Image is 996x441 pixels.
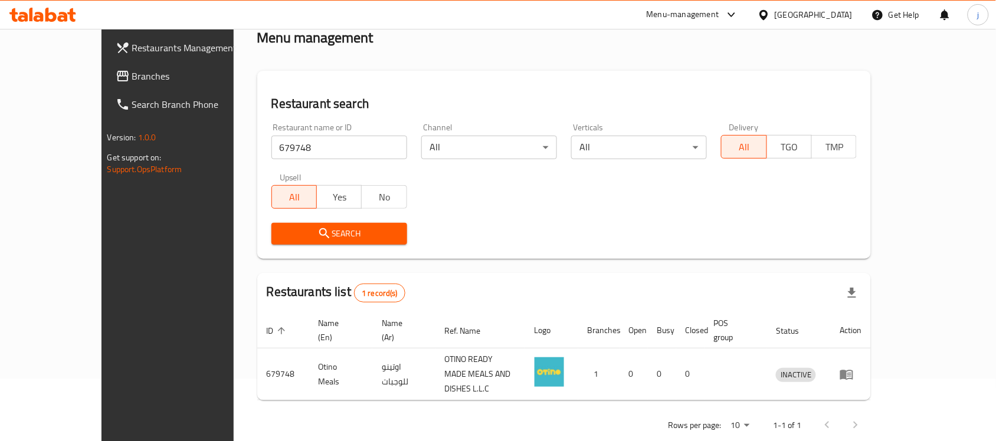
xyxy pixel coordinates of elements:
span: Get support on: [107,150,162,165]
td: 0 [676,348,705,400]
button: TMP [811,135,857,159]
button: Search [271,223,407,245]
td: اوتينو للوجبات [372,348,435,400]
button: All [721,135,766,159]
p: 1-1 of 1 [773,418,801,433]
span: Name (En) [319,316,358,344]
span: ID [267,324,289,338]
span: Version: [107,130,136,145]
span: Ref. Name [445,324,496,338]
h2: Restaurant search [271,95,857,113]
button: No [361,185,407,209]
span: Search Branch Phone [132,97,258,111]
th: Branches [578,312,620,348]
td: 679748 [257,348,309,400]
div: [GEOGRAPHIC_DATA] [775,8,853,21]
span: All [726,139,762,156]
span: Status [776,324,814,338]
div: Menu-management [647,8,719,22]
td: Otino Meals [309,348,372,400]
span: Yes [322,189,357,206]
div: All [571,136,707,159]
span: j [977,8,979,21]
div: Export file [838,279,866,307]
span: Restaurants Management [132,41,258,55]
button: Yes [316,185,362,209]
span: INACTIVE [776,368,816,381]
table: enhanced table [257,312,872,400]
span: No [366,189,402,206]
span: Name (Ar) [382,316,421,344]
span: Search [281,226,398,241]
td: 0 [620,348,648,400]
a: Support.OpsPlatform [107,162,182,177]
input: Search for restaurant name or ID.. [271,136,407,159]
a: Branches [106,62,268,90]
a: Restaurants Management [106,34,268,62]
th: Action [830,312,871,348]
th: Closed [676,312,705,348]
span: Branches [132,69,258,83]
span: 1.0.0 [138,130,156,145]
button: All [271,185,317,209]
a: Search Branch Phone [106,90,268,119]
span: POS group [714,316,753,344]
td: OTINO READY MADE MEALS AND DISHES L.L.C [435,348,525,400]
th: Open [620,312,648,348]
div: Rows per page: [726,417,754,435]
span: TMP [817,139,852,156]
h2: Restaurants list [267,283,405,302]
h2: Menu management [257,28,373,47]
img: Otino Meals [535,357,564,387]
span: TGO [772,139,807,156]
th: Busy [648,312,676,348]
span: 1 record(s) [355,288,405,299]
td: 1 [578,348,620,400]
p: Rows per page: [668,418,721,433]
div: Menu [840,367,861,381]
td: 0 [648,348,676,400]
div: All [421,136,557,159]
label: Delivery [729,123,759,131]
span: All [277,189,312,206]
label: Upsell [280,173,302,182]
button: TGO [766,135,812,159]
th: Logo [525,312,578,348]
